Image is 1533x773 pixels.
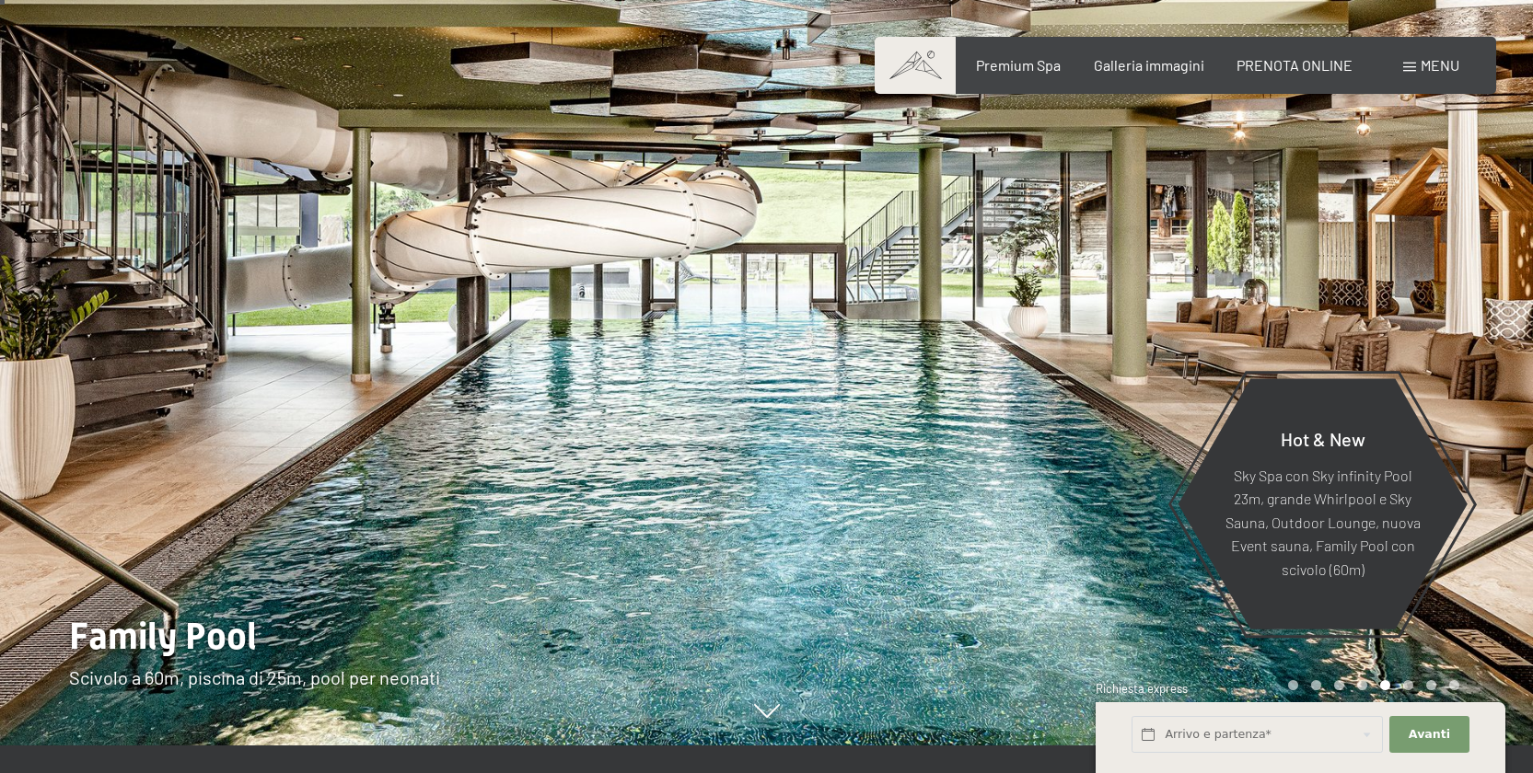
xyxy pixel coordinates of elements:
[1237,56,1353,74] a: PRENOTA ONLINE
[1096,681,1188,696] span: Richiesta express
[1389,716,1469,754] button: Avanti
[1223,463,1423,581] p: Sky Spa con Sky infinity Pool 23m, grande Whirlpool e Sky Sauna, Outdoor Lounge, nuova Event saun...
[1281,427,1365,449] span: Hot & New
[1177,377,1469,630] a: Hot & New Sky Spa con Sky infinity Pool 23m, grande Whirlpool e Sky Sauna, Outdoor Lounge, nuova ...
[1409,726,1450,743] span: Avanti
[1094,56,1204,74] a: Galleria immagini
[1421,56,1459,74] span: Menu
[976,56,1061,74] a: Premium Spa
